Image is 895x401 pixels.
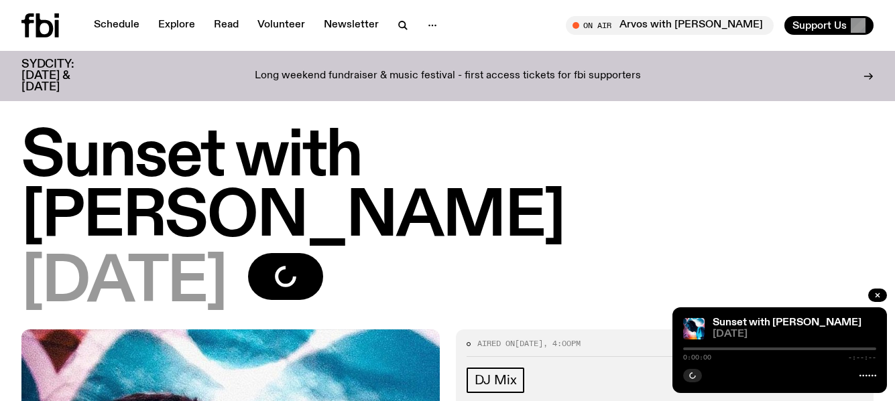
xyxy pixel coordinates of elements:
a: Schedule [86,16,147,35]
span: Aired on [477,338,515,349]
a: DJ Mix [467,368,525,393]
span: -:--:-- [848,354,876,361]
span: [DATE] [21,253,227,313]
span: , 4:00pm [543,338,581,349]
span: 0:00:00 [683,354,711,361]
span: Support Us [792,19,847,31]
h1: Sunset with [PERSON_NAME] [21,127,874,248]
h3: SYDCITY: [DATE] & [DATE] [21,59,107,93]
p: Long weekend fundraiser & music festival - first access tickets for fbi supporters [255,70,641,82]
span: DJ Mix [475,373,517,388]
a: Read [206,16,247,35]
a: Explore [150,16,203,35]
a: Newsletter [316,16,387,35]
img: Simon Caldwell stands side on, looking downwards. He has headphones on. Behind him is a brightly ... [683,318,705,339]
span: [DATE] [515,338,543,349]
button: On AirArvos with [PERSON_NAME] [566,16,774,35]
button: Support Us [784,16,874,35]
span: [DATE] [713,329,876,339]
a: Volunteer [249,16,313,35]
a: Sunset with [PERSON_NAME] [713,317,861,328]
